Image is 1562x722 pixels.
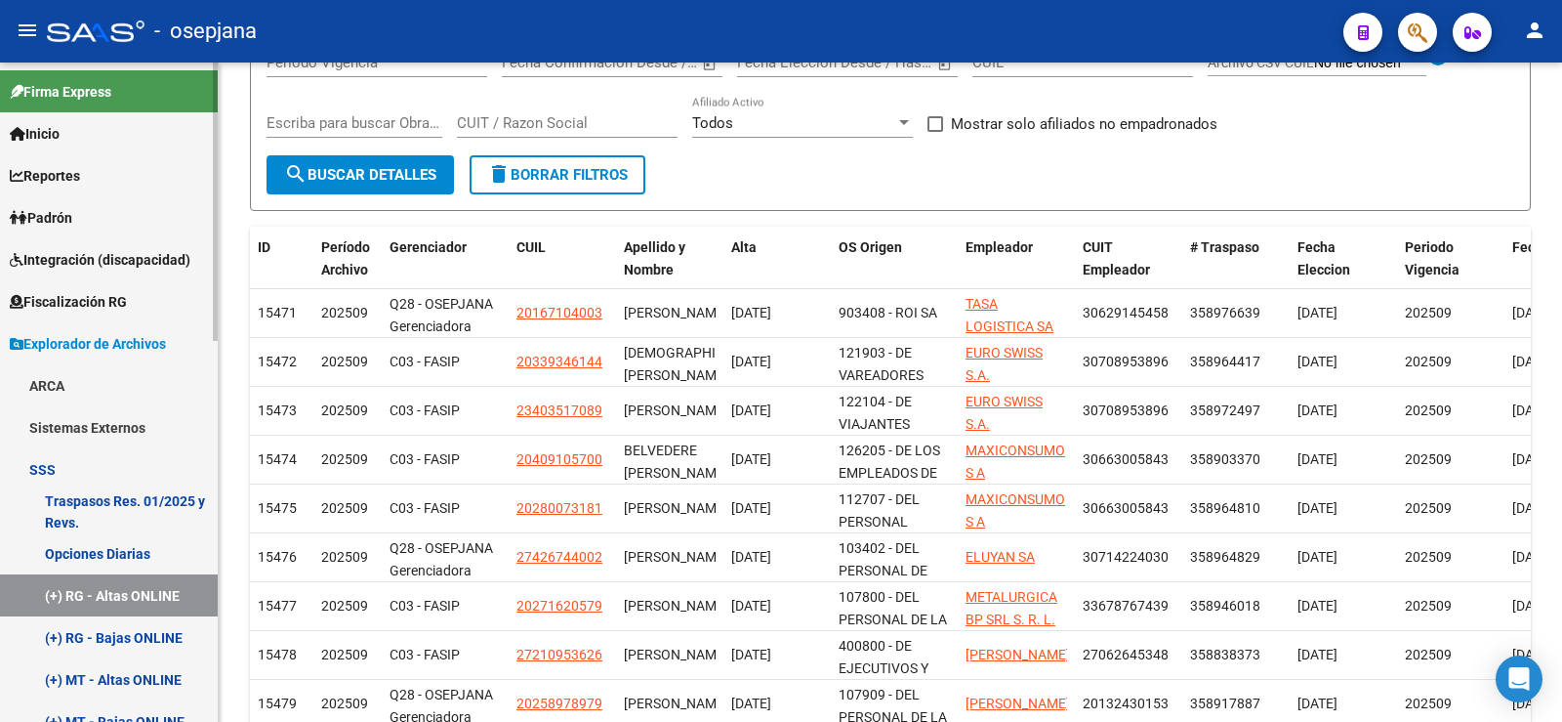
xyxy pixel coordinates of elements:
span: 33678767439 [1083,598,1169,614]
span: [PERSON_NAME] [624,549,728,565]
span: TASA LOGISTICA SA [966,296,1053,334]
datatable-header-cell: Fecha Eleccion [1290,227,1397,313]
span: 202509 [321,451,368,467]
span: 202509 [1405,598,1452,614]
span: [DATE] [1297,647,1337,662]
span: 358946018 [1190,598,1260,614]
span: Padrón [10,207,72,229]
span: MAXICONSUMO S A [966,443,1065,481]
span: 202509 [321,354,368,369]
span: METALURGICA BP SRL S. R. L. [966,589,1057,627]
div: [DATE] [731,693,823,715]
span: MAXICONSUMO S A [966,491,1065,530]
span: [DATE] [1512,647,1552,662]
span: 30663005843 [1083,500,1169,516]
span: 358964417 [1190,354,1260,369]
span: 358903370 [1190,451,1260,467]
datatable-header-cell: Apellido y Nombre [616,227,723,313]
span: 30714224030 [1083,549,1169,565]
span: Todos [692,114,733,132]
span: Explorador de Archivos [10,333,166,355]
span: [PERSON_NAME] [966,696,1070,711]
span: ELUYAN SA [966,549,1035,565]
datatable-header-cell: ID [250,227,313,313]
span: Reportes [10,165,80,187]
span: [DATE] [1512,696,1552,711]
span: 30629145458 [1083,305,1169,320]
span: [DATE] [1512,549,1552,565]
span: C03 - FASIP [390,598,460,614]
span: Firma Express [10,81,111,103]
div: [DATE] [731,546,823,569]
span: 20271620579 [516,598,602,614]
span: [PERSON_NAME] [624,696,728,711]
span: [DATE] [1297,451,1337,467]
span: [DATE] [1297,403,1337,418]
span: [DEMOGRAPHIC_DATA][PERSON_NAME] [624,345,766,383]
span: 202509 [1405,549,1452,565]
span: 202509 [321,500,368,516]
span: 20258978979 [516,696,602,711]
span: [DATE] [1297,305,1337,320]
span: [DATE] [1512,451,1552,467]
span: 15476 [258,549,297,565]
button: Open calendar [934,53,957,75]
span: [DATE] [1512,305,1552,320]
span: 103402 - DEL PERSONAL DE CARGA Y DESCARGA [839,540,927,622]
span: Fiscalización RG [10,291,127,313]
span: 20167104003 [516,305,602,320]
span: [PERSON_NAME] [624,598,728,614]
span: 202509 [321,647,368,662]
span: 126205 - DE LOS EMPLEADOS DE COMERCIO Y ACTIVIDADES CIVILES [839,443,940,547]
span: Inicio [10,123,60,145]
span: 202509 [321,305,368,320]
mat-icon: person [1523,19,1546,42]
span: 358838373 [1190,647,1260,662]
span: 202509 [1405,403,1452,418]
button: Buscar Detalles [267,155,454,194]
span: 15477 [258,598,297,614]
span: 358976639 [1190,305,1260,320]
span: 358964829 [1190,549,1260,565]
span: Alta [731,239,757,255]
span: 15474 [258,451,297,467]
span: 202509 [321,403,368,418]
span: 202509 [1405,305,1452,320]
datatable-header-cell: CUIT Empleador [1075,227,1182,313]
div: [DATE] [731,644,823,666]
datatable-header-cell: Empleador [958,227,1075,313]
span: [PERSON_NAME] [624,500,728,516]
div: [DATE] [731,448,823,471]
span: Gerenciador [390,239,467,255]
span: [DATE] [1297,354,1337,369]
span: 15475 [258,500,297,516]
span: CUIL [516,239,546,255]
input: Archivo CSV CUIL [1314,55,1426,72]
span: 202509 [321,549,368,565]
span: 202509 [321,696,368,711]
span: ID [258,239,270,255]
span: Buscar Detalles [284,166,436,184]
span: Mostrar solo afiliados no empadronados [951,112,1217,136]
span: 202509 [1405,696,1452,711]
span: [PERSON_NAME] [966,647,1070,662]
span: 30708953896 [1083,403,1169,418]
span: CUIT Empleador [1083,239,1150,277]
span: 121903 - DE VAREADORES [839,345,924,383]
span: [DATE] [1512,354,1552,369]
span: 358972497 [1190,403,1260,418]
datatable-header-cell: Gerenciador [382,227,509,313]
span: 15471 [258,305,297,320]
span: C03 - FASIP [390,451,460,467]
span: [DATE] [1297,549,1337,565]
span: 15478 [258,647,297,662]
span: [DATE] [1297,500,1337,516]
span: Apellido y Nombre [624,239,685,277]
button: Borrar Filtros [470,155,645,194]
div: Open Intercom Messenger [1496,656,1542,702]
span: 27062645348 [1083,647,1169,662]
span: Q28 - OSEPJANA Gerenciadora [390,540,493,578]
div: [DATE] [731,302,823,324]
span: Integración (discapacidad) [10,249,190,271]
span: 27210953626 [516,647,602,662]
